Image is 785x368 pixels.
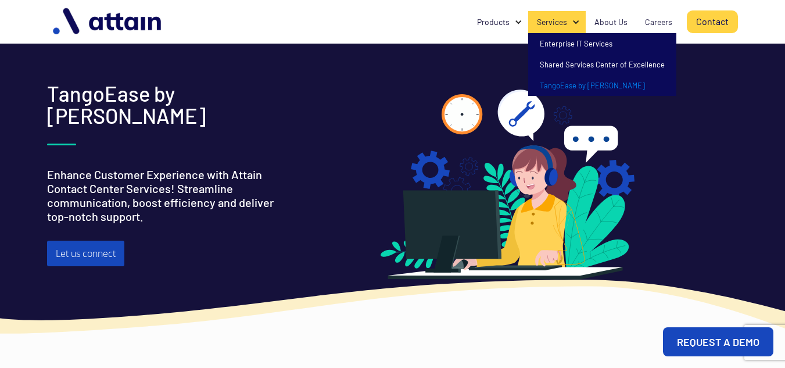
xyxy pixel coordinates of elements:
[528,33,676,54] a: Enterprise IT Services
[47,241,124,266] a: Let us connect
[528,11,586,33] div: Services
[687,10,738,33] a: Contact
[594,16,628,28] div: About Us
[636,11,681,33] a: Careers
[645,16,672,28] div: Careers
[47,83,277,127] h2: TangoEase by [PERSON_NAME]
[468,11,528,33] div: Products
[528,33,676,96] nav: Services
[477,16,510,28] div: Products
[528,54,676,75] a: Shared Services Center of Excellence
[663,327,773,356] a: REQUEST A DEMO
[537,16,567,28] div: Services
[47,167,277,223] p: Enhance Customer Experience with Attain Contact Center Services! Streamline communication, boost ...
[586,11,636,33] a: About Us
[528,75,676,96] a: TangoEase by [PERSON_NAME]
[47,3,169,40] img: logo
